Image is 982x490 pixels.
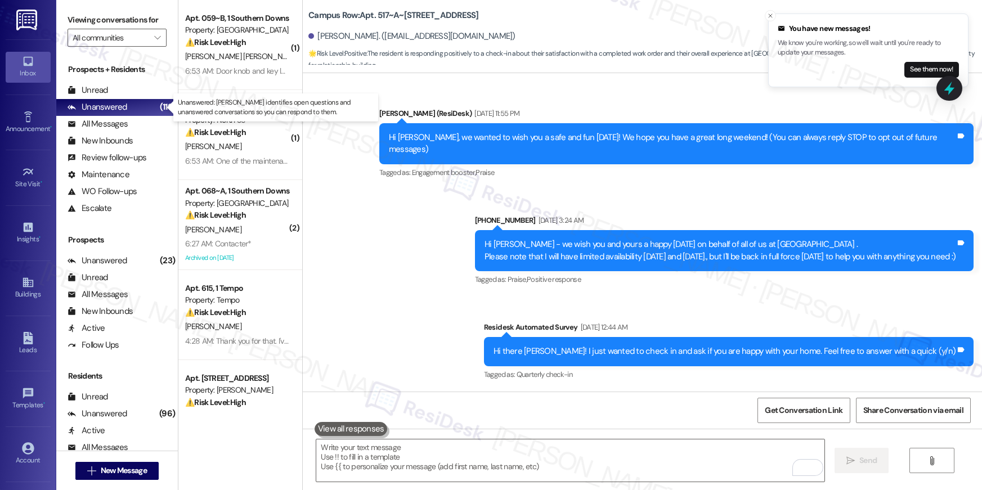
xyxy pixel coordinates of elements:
div: Hi [PERSON_NAME] - we wish you and yours a happy [DATE] on behalf of all of us at [GEOGRAPHIC_DAT... [485,239,956,263]
strong: ⚠️ Risk Level: High [185,397,246,407]
div: [DATE] 11:55 PM [472,107,519,119]
i:  [154,33,160,42]
div: All Messages [68,289,128,300]
button: New Message [75,462,159,480]
div: Apt. 615, 1 Tempo [185,282,289,294]
div: Prospects + Residents [56,64,178,75]
div: Active [68,425,105,437]
i:  [87,466,96,475]
div: All Messages [68,118,128,130]
span: Praise , [508,275,527,284]
div: Follow Ups [68,339,119,351]
b: Campus Row: Apt. 517~A~[STREET_ADDRESS] [308,10,479,21]
div: [PERSON_NAME]. ([EMAIL_ADDRESS][DOMAIN_NAME]) [308,30,515,42]
span: • [43,399,45,407]
i:  [846,456,855,465]
span: • [50,123,52,131]
span: [PERSON_NAME] [185,141,241,151]
div: Unread [68,272,108,284]
div: New Inbounds [68,305,133,317]
span: Praise [476,168,494,177]
span: • [41,178,42,186]
div: Property: Tempo [185,294,289,306]
div: (119) [157,98,178,116]
p: We know you're working, so we'll wait until you're ready to update your messages. [778,38,959,58]
div: Review follow-ups [68,152,146,164]
span: : The resident is responding positively to a check-in about their satisfaction with a completed w... [308,48,982,72]
span: Positive response [527,275,581,284]
a: Buildings [6,273,51,303]
strong: 🌟 Risk Level: Positive [308,49,366,58]
strong: ⚠️ Risk Level: High [185,307,246,317]
div: Apt. 059~B, 1 Southern Downs [185,12,289,24]
div: 6:53 AM: Door knob and key lock is loose it spins also, ceiling fan wiring issue light flickers o... [185,66,650,76]
a: Insights • [6,218,51,248]
div: Maintenance [68,169,129,181]
strong: ⚠️ Risk Level: High [185,210,246,220]
div: Tagged as: [379,164,974,181]
div: [DATE] 3:24 AM [536,214,584,226]
div: [PERSON_NAME] (ResiDesk) [379,107,974,123]
div: Tagged as: [475,271,974,287]
span: [PERSON_NAME] [185,321,241,331]
div: Unanswered [68,255,127,267]
div: (23) [157,252,178,269]
span: Get Conversation Link [765,404,842,416]
button: Close toast [765,10,776,21]
div: Unanswered [68,101,127,113]
img: ResiDesk Logo [16,10,39,30]
div: WO Follow-ups [68,186,137,197]
div: 4:28 AM: Thank you for that. I've emailed [PERSON_NAME] about the gift card that I’ve been waitin... [185,336,979,346]
div: New Inbounds [68,135,133,147]
button: See them now! [904,62,959,78]
div: 6:53 AM: One of the maintenance workers came by to look at it again and couldn't get the sink to ... [185,156,873,166]
div: Hi [PERSON_NAME], we wanted to wish you a safe and fun [DATE]! We hope you have a great long week... [389,132,956,156]
div: Tagged as: [484,366,974,383]
span: • [39,233,41,241]
strong: ⚠️ Risk Level: High [185,127,246,137]
div: Apt. 068~A, 1 Southern Downs [185,185,289,197]
span: Send [859,455,877,466]
a: Inbox [6,52,51,82]
div: Apt. [STREET_ADDRESS] [185,372,289,384]
div: Unread [68,391,108,403]
div: [DATE] 12:44 AM [578,321,628,333]
a: Leads [6,329,51,359]
div: Hi there [PERSON_NAME]! I just wanted to check in and ask if you are happy with your home. Feel f... [494,345,956,357]
p: Unanswered: [PERSON_NAME] identifies open questions and unanswered conversations so you can respo... [178,98,374,117]
span: New Message [101,465,147,476]
strong: ⚠️ Risk Level: High [185,37,246,47]
div: Unread [68,84,108,96]
div: (96) [156,405,178,422]
div: Residents [56,370,178,382]
div: [PHONE_NUMBER] [475,214,974,230]
textarea: To enrich screen reader interactions, please activate Accessibility in Grammarly extension settings [316,439,824,482]
span: Quarterly check-in [517,370,572,379]
span: [PERSON_NAME] [PERSON_NAME] [185,51,299,61]
div: Residesk Automated Survey [484,321,974,337]
input: All communities [73,29,149,47]
i:  [927,456,936,465]
a: Templates • [6,384,51,414]
label: Viewing conversations for [68,11,167,29]
span: Engagement booster , [412,168,476,177]
div: Archived on [DATE] [184,251,290,265]
div: Property: [GEOGRAPHIC_DATA] [185,197,289,209]
div: You have new messages! [778,23,959,34]
div: Unanswered [68,408,127,420]
div: Property: [GEOGRAPHIC_DATA] [185,24,289,36]
div: 6:27 AM: Contacter* [185,239,252,249]
div: Active [68,322,105,334]
div: Prospects [56,234,178,246]
a: Account [6,439,51,469]
a: Site Visit • [6,163,51,193]
button: Get Conversation Link [757,398,850,423]
button: Send [835,448,889,473]
div: All Messages [68,442,128,453]
span: [PERSON_NAME] [185,224,241,235]
button: Share Conversation via email [856,398,971,423]
span: Share Conversation via email [863,404,963,416]
div: Escalate [68,203,111,214]
div: Property: [PERSON_NAME] [185,384,289,396]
